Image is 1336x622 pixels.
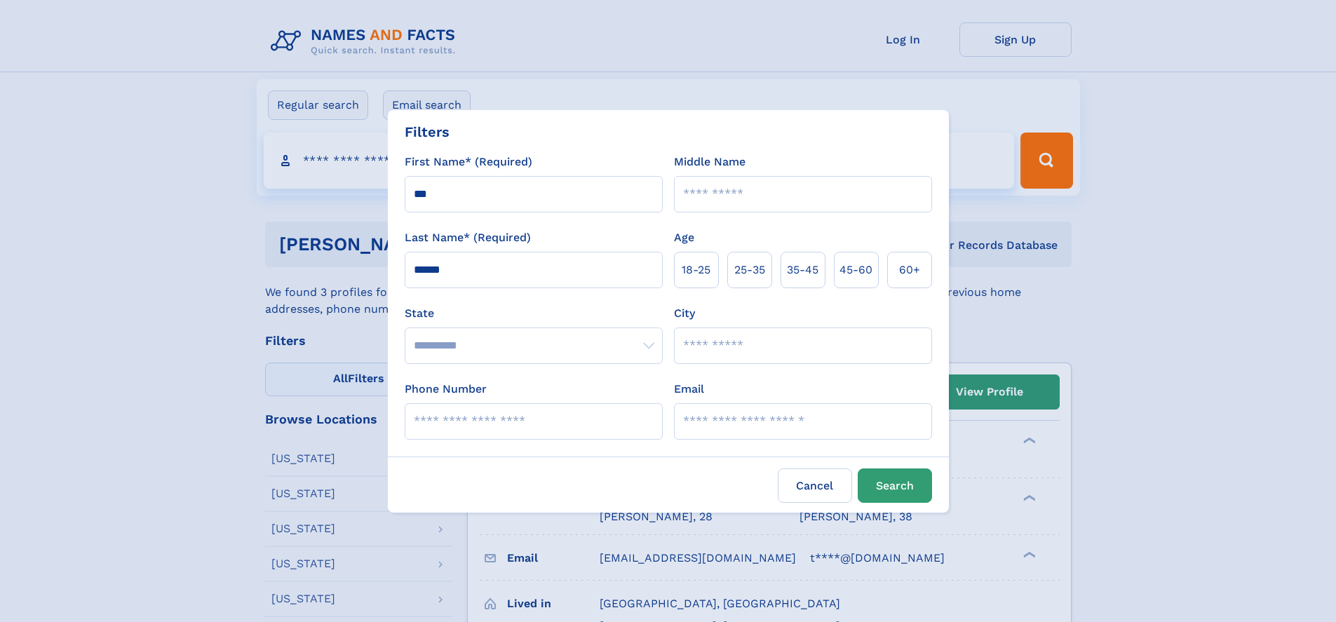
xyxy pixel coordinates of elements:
span: 60+ [899,262,920,278]
label: Cancel [778,468,852,503]
label: Age [674,229,694,246]
div: Filters [405,121,450,142]
label: Last Name* (Required) [405,229,531,246]
button: Search [858,468,932,503]
span: 45‑60 [839,262,872,278]
label: Phone Number [405,381,487,398]
label: State [405,305,663,322]
label: City [674,305,695,322]
span: 25‑35 [734,262,765,278]
label: Middle Name [674,154,745,170]
span: 35‑45 [787,262,818,278]
label: Email [674,381,704,398]
label: First Name* (Required) [405,154,532,170]
span: 18‑25 [682,262,710,278]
